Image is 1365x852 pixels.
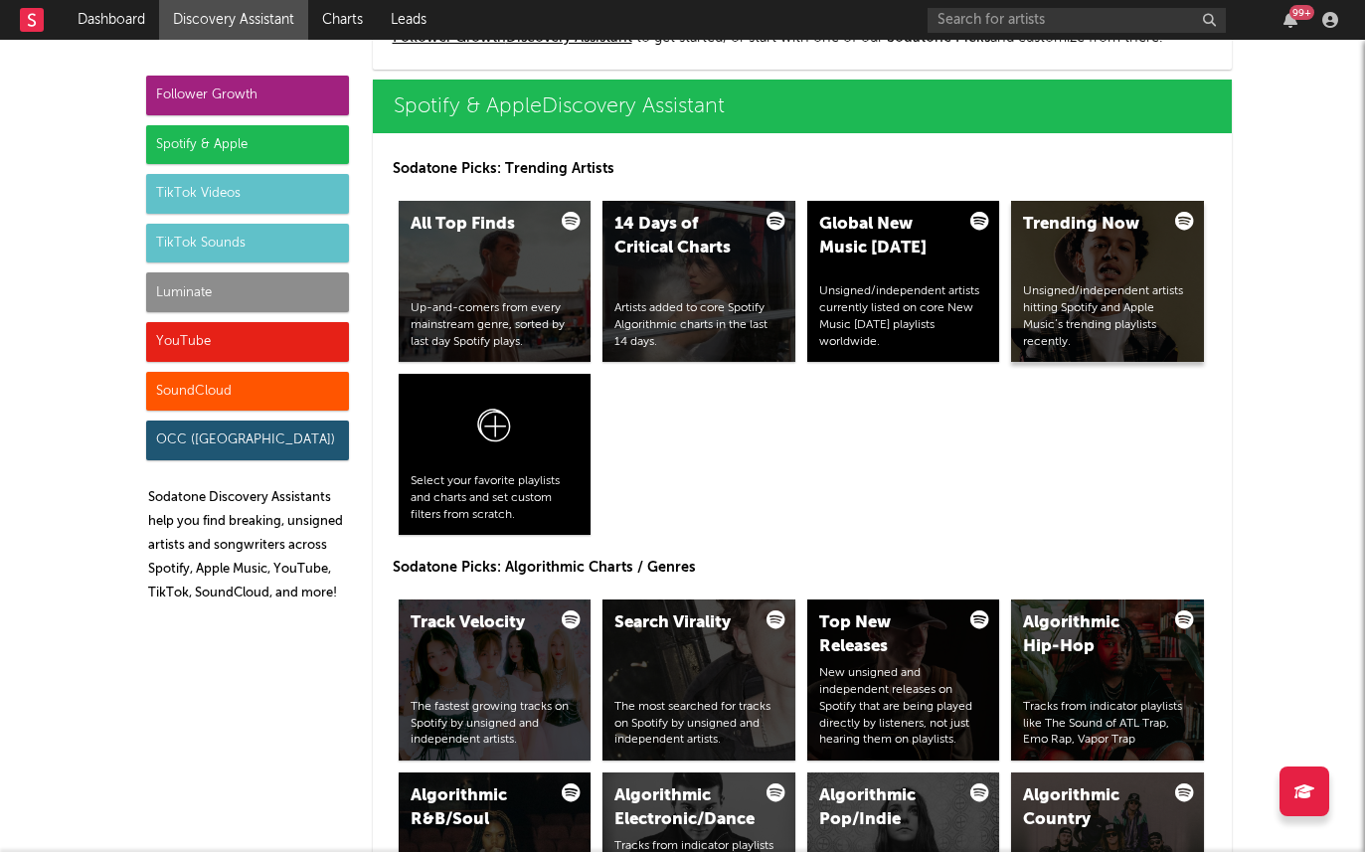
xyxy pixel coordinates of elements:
[602,599,795,761] a: Search ViralityThe most searched for tracks on Spotify by unsigned and independent artists.
[807,599,1000,761] a: Top New ReleasesNew unsigned and independent releases on Spotify that are being played directly b...
[399,201,592,362] a: All Top FindsUp-and-comers from every mainstream genre, sorted by last day Spotify plays.
[602,201,795,362] a: 14 Days of Critical ChartsArtists added to core Spotify Algorithmic charts in the last 14 days.
[146,224,349,263] div: TikTok Sounds
[1023,611,1158,659] div: Algorithmic Hip-Hop
[819,611,954,659] div: Top New Releases
[373,80,1232,133] a: Spotify & AppleDiscovery Assistant
[146,174,349,214] div: TikTok Videos
[399,599,592,761] a: Track VelocityThe fastest growing tracks on Spotify by unsigned and independent artists.
[411,213,546,237] div: All Top Finds
[146,272,349,312] div: Luminate
[614,699,783,749] div: The most searched for tracks on Spotify by unsigned and independent artists.
[614,611,750,635] div: Search Virality
[819,784,954,832] div: Algorithmic Pop/Indie
[614,784,750,832] div: Algorithmic Electronic/Dance
[411,611,546,635] div: Track Velocity
[393,556,1212,580] p: Sodatone Picks: Algorithmic Charts / Genres
[146,322,349,362] div: YouTube
[146,76,349,115] div: Follower Growth
[1011,201,1204,362] a: Trending NowUnsigned/independent artists hitting Spotify and Apple Music’s trending playlists rec...
[614,300,783,350] div: Artists added to core Spotify Algorithmic charts in the last 14 days.
[1289,5,1314,20] div: 99 +
[1023,784,1158,832] div: Algorithmic Country
[411,473,580,523] div: Select your favorite playlists and charts and set custom filters from scratch.
[146,421,349,460] div: OCC ([GEOGRAPHIC_DATA])
[614,213,750,260] div: 14 Days of Critical Charts
[819,665,988,749] div: New unsigned and independent releases on Spotify that are being played directly by listeners, not...
[146,372,349,412] div: SoundCloud
[1011,599,1204,761] a: Algorithmic Hip-HopTracks from indicator playlists like The Sound of ATL Trap, Emo Rap, Vapor Trap
[1023,283,1192,350] div: Unsigned/independent artists hitting Spotify and Apple Music’s trending playlists recently.
[399,374,592,535] a: Select your favorite playlists and charts and set custom filters from scratch.
[393,31,632,45] a: Follower GrowthDiscovery Assistant
[807,201,1000,362] a: Global New Music [DATE]Unsigned/independent artists currently listed on core New Music [DATE] pla...
[411,784,546,832] div: Algorithmic R&B/Soul
[411,300,580,350] div: Up-and-comers from every mainstream genre, sorted by last day Spotify plays.
[1283,12,1297,28] button: 99+
[148,486,349,605] p: Sodatone Discovery Assistants help you find breaking, unsigned artists and songwriters across Spo...
[393,157,1212,181] p: Sodatone Picks: Trending Artists
[1023,699,1192,749] div: Tracks from indicator playlists like The Sound of ATL Trap, Emo Rap, Vapor Trap
[928,8,1226,33] input: Search for artists
[819,283,988,350] div: Unsigned/independent artists currently listed on core New Music [DATE] playlists worldwide.
[411,699,580,749] div: The fastest growing tracks on Spotify by unsigned and independent artists.
[887,31,990,45] span: Sodatone Picks
[1023,213,1158,237] div: Trending Now
[819,213,954,260] div: Global New Music [DATE]
[146,125,349,165] div: Spotify & Apple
